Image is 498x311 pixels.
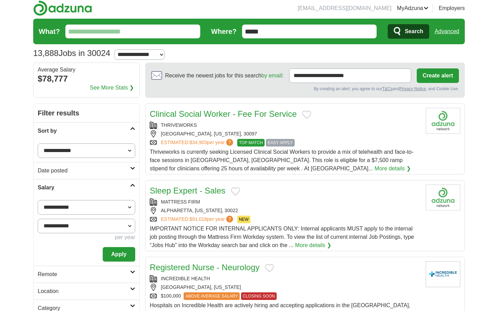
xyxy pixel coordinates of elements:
[38,270,130,279] h2: Remote
[261,73,282,78] a: by email
[38,127,130,135] h2: Sort by
[34,162,139,179] a: Date posted
[439,4,465,12] a: Employers
[38,287,130,295] h2: Location
[39,26,60,37] label: What?
[38,73,135,85] div: $78,777
[34,179,139,196] a: Salary
[426,185,460,210] img: Company logo
[161,216,234,223] a: ESTIMATED:$91,018per year?
[150,149,414,171] span: Thriveworks is currently seeking Licensed Clinical Social Workers to provide a mix of telehealth ...
[375,164,411,173] a: More details ❯
[38,167,130,175] h2: Date posted
[151,86,459,92] div: By creating an alert, you agree to our and , and Cookie Use.
[237,139,265,147] span: TOP MATCH
[417,68,459,83] button: Create alert
[150,292,420,300] div: $100,000
[435,25,459,38] a: Advanced
[190,140,207,145] span: $34,903
[150,275,420,282] div: INCREDIBLE HEALTH
[150,186,225,195] a: Sleep Expert - Sales
[150,263,259,272] a: Registered Nurse - Neurology
[211,26,237,37] label: Where?
[266,139,294,147] span: EASY APPLY
[295,241,331,249] a: More details ❯
[34,283,139,300] a: Location
[150,207,420,214] div: ALPHARETTA, [US_STATE], 30022
[34,104,139,122] h2: Filter results
[150,130,420,138] div: [GEOGRAPHIC_DATA], [US_STATE], 30097
[161,139,234,147] a: ESTIMATED:$34,903per year?
[405,25,423,38] span: Search
[265,264,274,272] button: Add to favorite jobs
[34,266,139,283] a: Remote
[397,4,429,12] a: MyAdzuna
[298,4,391,12] li: [EMAIL_ADDRESS][DOMAIN_NAME]
[237,216,250,223] span: NEW
[33,47,58,59] span: 13,888
[38,233,135,242] div: per year
[150,122,420,129] div: THRIVEWORKS
[38,183,130,192] h2: Salary
[150,226,414,248] span: IMPORTANT NOTICE FOR INTERNAL APPLICANTS ONLY: Internal applicants MUST apply to the internal job...
[226,216,233,223] span: ?
[388,24,429,39] button: Search
[426,108,460,134] img: Company logo
[33,48,110,58] h1: Jobs in 30024
[150,109,297,119] a: Clinical Social Worker - Fee For Service
[150,284,420,291] div: [GEOGRAPHIC_DATA], [US_STATE]
[399,86,426,91] a: Privacy Notice
[165,72,283,80] span: Receive the newest jobs for this search :
[241,292,277,300] span: CLOSING SOON
[34,122,139,139] a: Sort by
[33,0,92,16] img: Adzuna logo
[226,139,233,146] span: ?
[302,111,311,119] button: Add to favorite jobs
[90,84,134,92] a: See More Stats ❯
[382,86,393,91] a: T&Cs
[103,247,135,262] button: Apply
[184,292,240,300] span: ABOVE AVERAGE SALARY
[231,187,240,196] button: Add to favorite jobs
[150,198,420,206] div: MATTRESS FIRM
[190,216,207,222] span: $91,018
[426,261,460,287] img: Company logo
[38,67,135,73] div: Average Salary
